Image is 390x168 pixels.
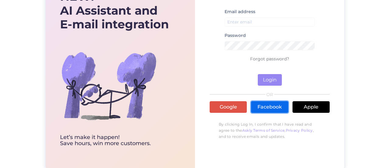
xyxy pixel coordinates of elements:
[250,56,289,62] a: Forgot password?
[265,92,274,97] span: OR
[60,37,158,134] img: bg-askly
[258,74,282,86] button: Login
[225,17,315,27] input: Enter email
[286,128,313,133] a: Privacy Policy
[251,101,288,113] a: Facebook
[210,101,247,113] a: Google
[60,134,169,147] div: Let’s make it happen! Save hours, win more customers.
[242,128,285,133] a: Askly Terms of Service
[210,118,330,143] p: By clicking Log In, I confirm that I have read and agree to the , , and to receive emails and upd...
[225,9,255,15] label: Email address
[292,101,330,113] a: Apple
[225,32,246,39] label: Password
